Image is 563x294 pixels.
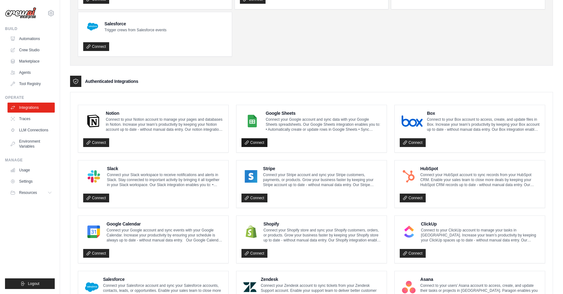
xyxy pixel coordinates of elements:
a: Connect [83,249,109,258]
h4: Slack [107,165,223,172]
img: Box Logo [402,115,423,127]
a: Environment Variables [8,136,55,151]
a: Connect [241,249,267,258]
img: Salesforce Logo [85,19,100,34]
a: Settings [8,176,55,186]
img: Asana Logo [402,281,416,293]
h4: Google Calendar [107,221,223,227]
p: Connect your Google account and sync events with your Google Calendar. Increase your productivity... [107,228,223,243]
a: Connect [241,138,267,147]
div: Manage [5,158,55,163]
img: HubSpot Logo [402,170,416,183]
a: Connect [83,194,109,202]
a: Connect [400,138,426,147]
img: Zendesk Logo [243,281,256,293]
p: Connect your Shopify store and sync your Shopify customers, orders, or products. Grow your busine... [263,228,382,243]
h4: Box [427,110,540,116]
p: Connect to your Notion account to manage your pages and databases in Notion. Increase your team’s... [106,117,223,132]
p: Connect your HubSpot account to sync records from your HubSpot CRM. Enable your sales team to clo... [420,172,540,187]
img: Shopify Logo [243,226,259,238]
img: Google Sheets Logo [243,115,261,127]
h3: Authenticated Integrations [85,78,138,84]
p: Trigger crews from Salesforce events [104,28,166,33]
span: Resources [19,190,37,195]
h4: HubSpot [420,165,540,172]
a: Connect [241,194,267,202]
a: Usage [8,165,55,175]
h4: Stripe [263,165,382,172]
p: Connect your Stripe account and sync your Stripe customers, payments, or products. Grow your busi... [263,172,382,187]
a: Connect [83,42,109,51]
a: Connect [400,194,426,202]
a: Agents [8,68,55,78]
span: Logout [28,281,39,286]
a: Tool Registry [8,79,55,89]
a: LLM Connections [8,125,55,135]
a: Marketplace [8,56,55,66]
a: Connect [83,138,109,147]
img: Notion Logo [85,115,101,127]
a: Traces [8,114,55,124]
button: Resources [8,188,55,198]
div: Operate [5,95,55,100]
a: Automations [8,34,55,44]
button: Logout [5,278,55,289]
h4: Google Sheets [266,110,382,116]
img: Google Calendar Logo [85,226,102,238]
h4: ClickUp [421,221,540,227]
p: Connect your Google account and sync data with your Google Sheets spreadsheets. Our Google Sheets... [266,117,382,132]
a: Integrations [8,103,55,113]
h4: Asana [420,276,540,282]
a: Crew Studio [8,45,55,55]
div: Build [5,26,55,31]
img: Stripe Logo [243,170,259,183]
h4: Notion [106,110,223,116]
a: Connect [400,249,426,258]
img: Logo [5,7,36,19]
p: Connect to your Box account to access, create, and update files in Box. Increase your team’s prod... [427,117,540,132]
img: Salesforce Logo [85,281,99,293]
img: ClickUp Logo [402,226,417,238]
h4: Salesforce [103,276,223,282]
h4: Shopify [263,221,382,227]
h4: Zendesk [261,276,382,282]
h4: Salesforce [104,21,166,27]
p: Connect to your ClickUp account to manage your tasks in [GEOGRAPHIC_DATA]. Increase your team’s p... [421,228,540,243]
img: Slack Logo [85,170,103,183]
p: Connect your Slack workspace to receive notifications and alerts in Slack. Stay connected to impo... [107,172,223,187]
